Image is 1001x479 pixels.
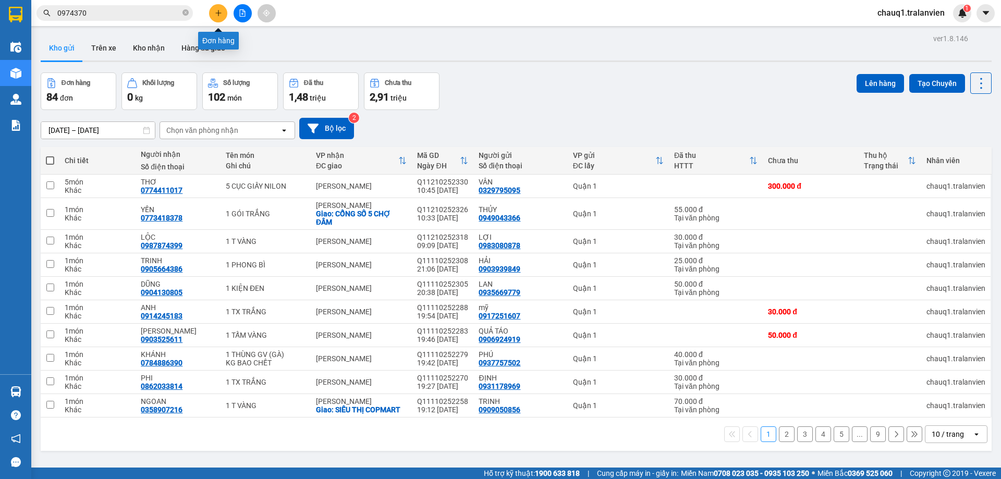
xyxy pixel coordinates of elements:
[62,79,90,87] div: Đơn hàng
[417,374,468,382] div: Q11110252270
[65,186,130,194] div: Khác
[479,280,562,288] div: LAN
[926,261,985,269] div: chauq1.tralanvien
[215,9,222,17] span: plus
[65,280,130,288] div: 1 món
[479,335,520,343] div: 0906924919
[316,210,407,226] div: Giao: CỔNG SỐ 5 CHỢ ĐẦM
[479,359,520,367] div: 0937757502
[60,94,73,102] span: đơn
[10,386,21,397] img: warehouse-icon
[674,288,758,297] div: Tại văn phòng
[484,468,580,479] span: Hỗ trợ kỹ thuật:
[674,382,758,390] div: Tại văn phòng
[857,74,904,93] button: Lên hàng
[65,178,130,186] div: 5 món
[226,237,306,245] div: 1 T VÀNG
[182,8,189,18] span: close-circle
[65,288,130,297] div: Khác
[263,9,270,17] span: aim
[226,359,306,367] div: KG BAO CHẾT
[289,91,308,103] span: 1,48
[417,280,468,288] div: Q11110252305
[141,359,182,367] div: 0784886390
[65,233,130,241] div: 1 món
[768,308,853,316] div: 30.000 đ
[573,210,664,218] div: Quận 1
[674,374,758,382] div: 30.000 đ
[417,303,468,312] div: Q11110252288
[669,147,763,175] th: Toggle SortBy
[65,256,130,265] div: 1 món
[316,406,407,414] div: Giao: SIÊU THỊ COPMART
[299,118,354,139] button: Bộ lọc
[65,327,130,335] div: 1 món
[10,94,21,105] img: warehouse-icon
[573,151,655,159] div: VP gửi
[226,182,306,190] div: 5 CỤC GIẤY NILON
[141,288,182,297] div: 0904130805
[65,406,130,414] div: Khác
[926,378,985,386] div: chauq1.tralanvien
[417,186,468,194] div: 10:45 [DATE]
[135,94,143,102] span: kg
[316,201,407,210] div: [PERSON_NAME]
[417,205,468,214] div: Q11210252326
[417,214,468,222] div: 10:33 [DATE]
[479,151,562,159] div: Người gửi
[258,4,276,22] button: aim
[41,122,155,139] input: Select a date range.
[674,162,749,170] div: HTTT
[674,205,758,214] div: 55.000 đ
[316,397,407,406] div: [PERSON_NAME]
[141,205,215,214] div: YẾN
[417,178,468,186] div: Q11210252330
[674,241,758,250] div: Tại văn phòng
[479,382,520,390] div: 0931178969
[9,7,22,22] img: logo-vxr
[674,214,758,222] div: Tại văn phòng
[65,382,130,390] div: Khác
[65,214,130,222] div: Khác
[417,350,468,359] div: Q11110252279
[349,113,359,123] sup: 2
[479,397,562,406] div: TRINH
[417,241,468,250] div: 09:09 [DATE]
[280,126,288,134] svg: open
[588,468,589,479] span: |
[316,151,398,159] div: VP nhận
[316,261,407,269] div: [PERSON_NAME]
[417,406,468,414] div: 19:12 [DATE]
[926,308,985,316] div: chauq1.tralanvien
[768,182,853,190] div: 300.000 đ
[834,426,849,442] button: 5
[10,42,21,53] img: warehouse-icon
[226,401,306,410] div: 1 T VÀNG
[981,8,991,18] span: caret-down
[573,284,664,292] div: Quận 1
[479,327,562,335] div: QUẢ TÁO
[926,401,985,410] div: chauq1.tralanvien
[573,308,664,316] div: Quận 1
[412,147,473,175] th: Toggle SortBy
[316,162,398,170] div: ĐC giao
[417,359,468,367] div: 19:42 [DATE]
[479,241,520,250] div: 0983080878
[11,410,21,420] span: question-circle
[141,256,215,265] div: TRINH
[479,178,562,186] div: VÂN
[943,470,950,477] span: copyright
[141,382,182,390] div: 0862033814
[674,350,758,359] div: 40.000 đ
[864,151,908,159] div: Thu hộ
[304,79,323,87] div: Đã thu
[417,327,468,335] div: Q11110252283
[932,429,964,439] div: 10 / trang
[10,68,21,79] img: warehouse-icon
[141,335,182,343] div: 0903525611
[479,288,520,297] div: 0935669779
[226,210,306,218] div: 1 GÓI TRẮNG
[870,426,886,442] button: 9
[479,186,520,194] div: 0329795095
[316,378,407,386] div: [PERSON_NAME]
